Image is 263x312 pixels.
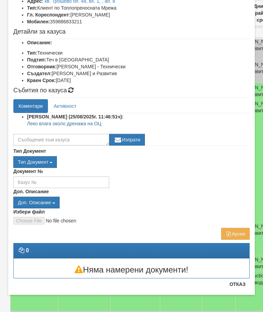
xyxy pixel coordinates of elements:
[27,64,57,69] b: Отговорник:
[14,265,249,274] h3: Няма намерени документи!
[27,12,71,18] b: Гл. Кореспондент:
[27,11,250,18] li: [PERSON_NAME]
[26,247,29,253] strong: 0
[27,78,56,83] b: Краен Срок:
[13,156,250,168] div: Двоен клик, за изчистване на избраната стойност.
[27,5,37,11] b: Тип:
[27,114,124,119] strong: [PERSON_NAME] (25/08/2025г. 11:46:51ч):
[27,40,52,45] b: Описание:
[13,99,48,113] a: Коментари
[13,208,45,215] label: Избери файл
[13,197,250,208] div: Двоен клик, за изчистване на избраната стойност.
[109,134,145,146] button: Изпрати
[13,28,250,35] h4: Детайли за казуса
[13,168,43,175] label: Документ №
[13,148,46,154] label: Тип Документ
[27,50,37,56] b: Тип:
[225,279,250,290] button: Отказ
[13,197,60,208] button: Доп. Описание
[27,57,46,62] b: Подтип:
[13,87,250,94] h4: Събития по казуса
[13,156,57,168] button: Тип Документ
[18,200,51,205] span: Доп. Описание
[27,4,250,11] li: Клиент по Топлопреносната Мрежа
[27,63,250,70] li: [PERSON_NAME] - Технически
[49,99,82,113] a: Активност
[13,176,109,188] input: Казус №
[13,188,49,195] label: Доп. Описание
[27,120,250,127] p: Леко влага около дренажа на ОЦ
[221,228,250,240] button: Архив
[27,71,52,76] b: Създател:
[27,77,250,84] li: [DATE]
[27,18,250,25] li: 359886833211
[18,159,48,165] span: Тип Документ
[27,19,50,24] b: Мобилен:
[27,70,250,77] li: [PERSON_NAME] и Развитие
[27,49,250,56] li: Технически
[27,56,250,63] li: Теч в [GEOGRAPHIC_DATA]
